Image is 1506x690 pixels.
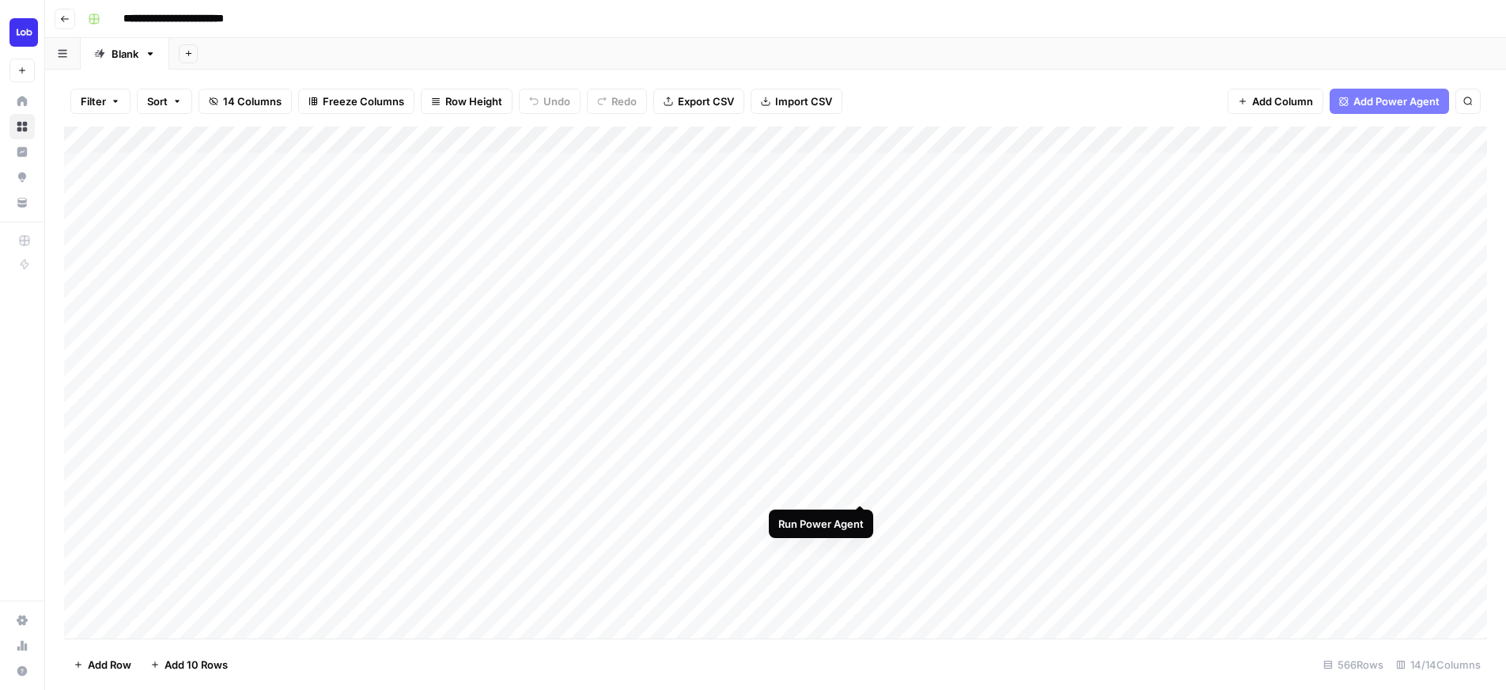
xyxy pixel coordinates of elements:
[775,93,832,109] span: Import CSV
[112,46,138,62] div: Blank
[1390,652,1487,677] div: 14/14 Columns
[1252,93,1313,109] span: Add Column
[323,93,404,109] span: Freeze Columns
[678,93,734,109] span: Export CSV
[9,114,35,139] a: Browse
[64,652,141,677] button: Add Row
[519,89,581,114] button: Undo
[137,89,192,114] button: Sort
[70,89,131,114] button: Filter
[587,89,647,114] button: Redo
[298,89,414,114] button: Freeze Columns
[421,89,513,114] button: Row Height
[445,93,502,109] span: Row Height
[1330,89,1449,114] button: Add Power Agent
[1353,93,1440,109] span: Add Power Agent
[81,38,169,70] a: Blank
[9,89,35,114] a: Home
[9,18,38,47] img: Lob Logo
[81,93,106,109] span: Filter
[9,608,35,633] a: Settings
[543,93,570,109] span: Undo
[9,165,35,190] a: Opportunities
[1228,89,1323,114] button: Add Column
[9,658,35,684] button: Help + Support
[778,516,864,532] div: Run Power Agent
[199,89,292,114] button: 14 Columns
[9,139,35,165] a: Insights
[1317,652,1390,677] div: 566 Rows
[611,93,637,109] span: Redo
[88,657,131,673] span: Add Row
[9,13,35,52] button: Workspace: Lob
[141,652,237,677] button: Add 10 Rows
[9,190,35,215] a: Your Data
[223,93,282,109] span: 14 Columns
[653,89,744,114] button: Export CSV
[147,93,168,109] span: Sort
[9,633,35,658] a: Usage
[165,657,228,673] span: Add 10 Rows
[751,89,842,114] button: Import CSV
